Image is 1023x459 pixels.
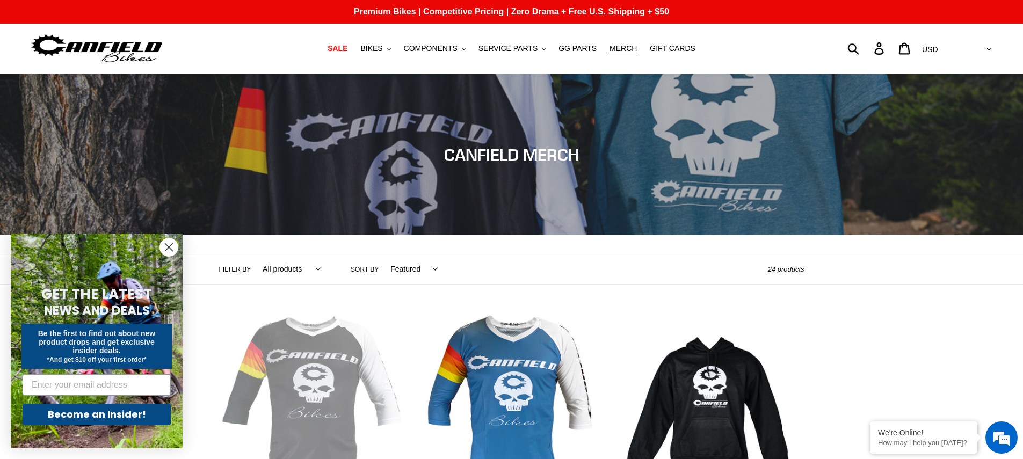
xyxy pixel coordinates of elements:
[360,44,382,53] span: BIKES
[351,265,379,274] label: Sort by
[553,41,602,56] a: GG PARTS
[610,44,637,53] span: MERCH
[604,41,642,56] a: MERCH
[62,135,148,244] span: We're online!
[12,59,28,75] div: Navigation go back
[768,265,804,273] span: 24 products
[853,37,881,60] input: Search
[38,329,156,355] span: Be the first to find out about new product drops and get exclusive insider deals.
[404,44,458,53] span: COMPONENTS
[176,5,202,31] div: Minimize live chat window
[322,41,353,56] a: SALE
[72,60,197,74] div: Chat with us now
[355,41,396,56] button: BIKES
[878,428,969,437] div: We're Online!
[23,374,171,396] input: Enter your email address
[159,238,178,257] button: Close dialog
[44,302,150,319] span: NEWS AND DEALS
[328,44,347,53] span: SALE
[478,44,538,53] span: SERVICE PARTS
[30,32,164,65] img: Canfield Bikes
[219,265,251,274] label: Filter by
[5,293,205,331] textarea: Type your message and hit 'Enter'
[47,356,146,363] span: *And get $10 off your first order*
[444,145,579,164] span: CANFIELD MERCH
[473,41,551,56] button: SERVICE PARTS
[558,44,597,53] span: GG PARTS
[398,41,471,56] button: COMPONENTS
[23,404,171,425] button: Become an Insider!
[41,285,152,304] span: GET THE LATEST
[644,41,701,56] a: GIFT CARDS
[34,54,61,81] img: d_696896380_company_1647369064580_696896380
[878,439,969,447] p: How may I help you today?
[650,44,695,53] span: GIFT CARDS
